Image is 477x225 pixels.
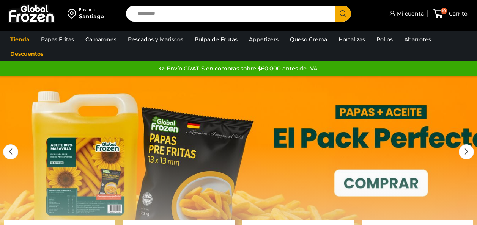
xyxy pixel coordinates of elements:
div: Previous slide [3,144,18,159]
a: 10 Carrito [431,5,469,23]
a: Hortalizas [335,32,369,47]
div: Enviar a [79,7,104,12]
span: Carrito [447,10,468,17]
span: Mi cuenta [395,10,424,17]
a: Descuentos [6,47,47,61]
a: Abarrotes [400,32,435,47]
a: Pulpa de Frutas [191,32,241,47]
a: Papas Fritas [37,32,78,47]
img: address-field-icon.svg [68,7,79,20]
a: Mi cuenta [387,6,424,21]
a: Appetizers [245,32,282,47]
a: Pollos [373,32,397,47]
div: Next slide [459,144,474,159]
span: 10 [441,8,447,14]
a: Camarones [82,32,120,47]
button: Search button [335,6,351,22]
a: Queso Crema [286,32,331,47]
a: Pescados y Mariscos [124,32,187,47]
div: Santiago [79,12,104,20]
a: Tienda [6,32,33,47]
